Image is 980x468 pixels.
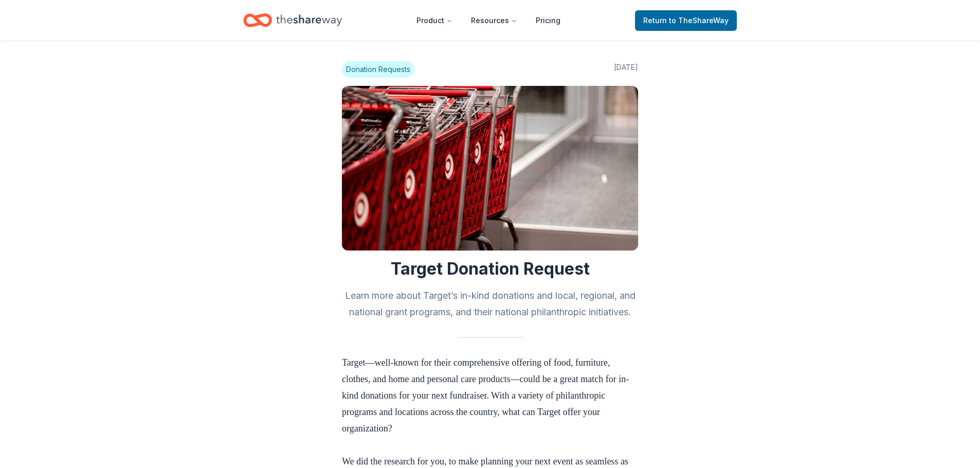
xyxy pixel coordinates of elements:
h1: Target Donation Request [342,259,638,279]
span: Donation Requests [342,61,414,78]
a: Returnto TheShareWay [635,10,737,31]
button: Resources [463,10,525,31]
span: to TheShareWay [669,16,729,25]
button: Product [408,10,461,31]
a: Pricing [528,10,569,31]
nav: Main [408,8,569,32]
span: Return [643,14,729,27]
a: Home [243,8,342,32]
span: [DATE] [614,61,638,78]
img: Image for Target Donation Request [342,86,638,250]
h2: Learn more about Target’s in-kind donations and local, regional, and national grant programs, and... [342,287,638,320]
p: Target—well-known for their comprehensive offering of food, furniture, clothes, and home and pers... [342,354,638,453]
